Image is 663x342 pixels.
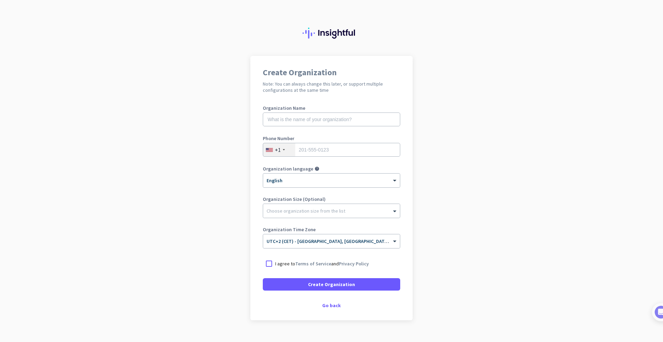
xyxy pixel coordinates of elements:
[302,28,361,39] img: Insightful
[263,136,400,141] label: Phone Number
[263,143,400,157] input: 201-555-0123
[263,303,400,308] div: Go back
[263,106,400,110] label: Organization Name
[263,68,400,77] h1: Create Organization
[275,146,281,153] div: +1
[295,261,331,267] a: Terms of Service
[339,261,369,267] a: Privacy Policy
[275,260,369,267] p: I agree to and
[308,281,355,288] span: Create Organization
[263,113,400,126] input: What is the name of your organization?
[263,166,313,171] label: Organization language
[263,197,400,202] label: Organization Size (Optional)
[263,227,400,232] label: Organization Time Zone
[263,81,400,93] h2: Note: You can always change this later, or support multiple configurations at the same time
[315,166,319,171] i: help
[263,278,400,291] button: Create Organization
